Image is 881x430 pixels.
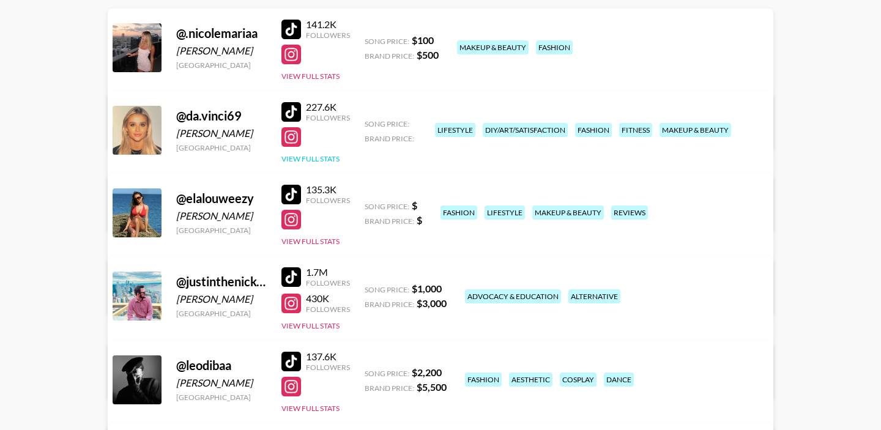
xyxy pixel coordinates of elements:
[176,293,267,305] div: [PERSON_NAME]
[417,297,447,309] strong: $ 3,000
[604,373,634,387] div: dance
[176,226,267,235] div: [GEOGRAPHIC_DATA]
[560,373,597,387] div: cosplay
[281,72,340,81] button: View Full Stats
[306,292,350,305] div: 430K
[465,289,561,303] div: advocacy & education
[509,373,552,387] div: aesthetic
[417,49,439,61] strong: $ 500
[306,266,350,278] div: 1.7M
[660,123,731,137] div: makeup & beauty
[417,381,447,393] strong: $ 5,500
[611,206,648,220] div: reviews
[176,61,267,70] div: [GEOGRAPHIC_DATA]
[176,26,267,41] div: @ .nicolemariaa
[281,404,340,413] button: View Full Stats
[575,123,612,137] div: fashion
[176,393,267,402] div: [GEOGRAPHIC_DATA]
[306,113,350,122] div: Followers
[176,309,267,318] div: [GEOGRAPHIC_DATA]
[412,34,434,46] strong: $ 100
[412,366,442,378] strong: $ 2,200
[483,123,568,137] div: diy/art/satisfaction
[417,214,422,226] strong: $
[176,127,267,139] div: [PERSON_NAME]
[176,274,267,289] div: @ justinthenickofcrime
[532,206,604,220] div: makeup & beauty
[306,363,350,372] div: Followers
[306,350,350,363] div: 137.6K
[465,373,502,387] div: fashion
[281,321,340,330] button: View Full Stats
[176,358,267,373] div: @ leodibaa
[306,196,350,205] div: Followers
[365,119,409,128] span: Song Price:
[365,134,414,143] span: Brand Price:
[485,206,525,220] div: lifestyle
[306,18,350,31] div: 141.2K
[281,154,340,163] button: View Full Stats
[365,384,414,393] span: Brand Price:
[306,101,350,113] div: 227.6K
[281,237,340,246] button: View Full Stats
[412,199,417,211] strong: $
[306,31,350,40] div: Followers
[441,206,477,220] div: fashion
[457,40,529,54] div: makeup & beauty
[365,37,409,46] span: Song Price:
[365,217,414,226] span: Brand Price:
[365,300,414,309] span: Brand Price:
[412,283,442,294] strong: $ 1,000
[176,191,267,206] div: @ elalouweezy
[176,210,267,222] div: [PERSON_NAME]
[176,108,267,124] div: @ da.vinci69
[365,369,409,378] span: Song Price:
[435,123,475,137] div: lifestyle
[306,278,350,287] div: Followers
[176,377,267,389] div: [PERSON_NAME]
[306,305,350,314] div: Followers
[306,183,350,196] div: 135.3K
[619,123,652,137] div: fitness
[568,289,620,303] div: alternative
[176,143,267,152] div: [GEOGRAPHIC_DATA]
[365,202,409,211] span: Song Price:
[536,40,573,54] div: fashion
[365,285,409,294] span: Song Price:
[365,51,414,61] span: Brand Price:
[176,45,267,57] div: [PERSON_NAME]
